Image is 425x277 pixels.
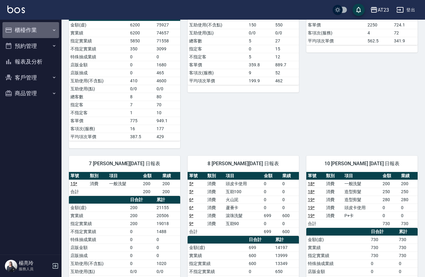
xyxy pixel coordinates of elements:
[399,196,418,204] td: 280
[69,85,129,93] td: 互助使用(點)
[224,212,263,220] td: 滾珠洗髮
[274,69,299,77] td: 52
[188,53,247,61] td: 不指定客
[262,172,280,180] th: 金額
[399,188,418,196] td: 250
[155,61,180,69] td: 1680
[281,180,299,188] td: 0
[69,133,129,141] td: 平均項次單價
[369,244,397,252] td: 730
[381,212,399,220] td: 0
[281,204,299,212] td: 0
[381,188,399,196] td: 250
[155,85,180,93] td: 0/0
[397,267,418,275] td: 0
[155,252,180,259] td: 0
[369,228,397,236] th: 日合計
[281,196,299,204] td: 0
[188,69,247,77] td: 客項次(服務)
[129,244,155,252] td: 0
[381,220,399,228] td: 730
[155,101,180,109] td: 70
[188,21,247,29] td: 互助使用(不含點)
[343,180,381,188] td: 一般洗髮
[206,172,224,180] th: 類別
[155,93,180,101] td: 80
[247,53,274,61] td: 5
[141,188,161,196] td: 200
[247,21,274,29] td: 150
[274,21,299,29] td: 550
[129,37,155,45] td: 5850
[369,236,397,244] td: 730
[7,6,25,13] img: Logo
[188,37,247,45] td: 總客數
[224,188,263,196] td: 互助100
[69,188,88,196] td: 合計
[206,196,224,204] td: 消費
[155,29,180,37] td: 74657
[206,180,224,188] td: 消費
[19,266,50,272] p: 服務人員
[2,85,59,101] button: 商品管理
[108,180,141,188] td: 一般洗髮
[306,244,369,252] td: 實業績
[129,93,155,101] td: 8
[274,37,299,45] td: 27
[88,180,108,188] td: 消費
[69,101,129,109] td: 指定客
[224,180,263,188] td: 頭皮卡使用
[324,196,343,204] td: 消費
[247,244,274,252] td: 699
[129,61,155,69] td: 0
[381,204,399,212] td: 0
[155,267,180,275] td: 0/0
[69,220,129,228] td: 指定實業績
[188,244,247,252] td: 金額(虛)
[274,45,299,53] td: 15
[188,29,247,37] td: 互助使用(點)
[155,77,180,85] td: 4600
[224,204,263,212] td: 蘆薈卡
[247,37,274,45] td: 5
[247,267,274,275] td: 0
[129,236,155,244] td: 0
[129,212,155,220] td: 200
[397,228,418,236] th: 累計
[129,101,155,109] td: 7
[369,252,397,259] td: 730
[281,172,299,180] th: 業績
[306,252,369,259] td: 指定實業績
[161,172,180,180] th: 業績
[69,53,129,61] td: 特殊抽成業績
[399,180,418,188] td: 200
[381,180,399,188] td: 200
[129,133,155,141] td: 387.5
[343,204,381,212] td: 頭皮卡使用
[394,4,418,16] button: 登出
[69,13,180,141] table: a dense table
[324,204,343,212] td: 消費
[155,69,180,77] td: 465
[343,212,381,220] td: P+卡
[2,70,59,86] button: 客戶管理
[69,29,129,37] td: 實業績
[306,220,324,228] td: 合計
[188,172,299,236] table: a dense table
[155,220,180,228] td: 19018
[141,180,161,188] td: 200
[69,21,129,29] td: 金額(虛)
[129,45,155,53] td: 350
[306,236,369,244] td: 金額(虛)
[129,109,155,117] td: 1
[343,188,381,196] td: 造型剪髮
[274,236,299,244] th: 累計
[306,172,418,228] table: a dense table
[206,220,224,228] td: 消費
[69,212,129,220] td: 實業績
[343,196,381,204] td: 造型剪髮
[224,220,263,228] td: 互助90
[2,22,59,38] button: 櫃檯作業
[5,260,17,272] img: Person
[69,37,129,45] td: 指定實業績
